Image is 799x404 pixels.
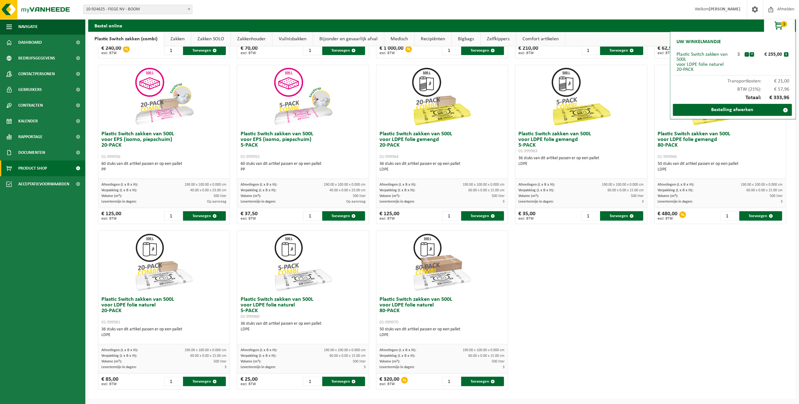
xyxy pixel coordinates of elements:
span: 3 [781,200,783,204]
span: 500 liter [214,360,226,363]
span: Volume (m³): [380,360,400,363]
input: 1 [581,211,600,221]
button: Toevoegen [322,377,365,386]
span: Verpakking (L x B x H): [240,188,276,192]
a: Zakkenhouder [231,32,272,46]
img: 01-999955 [271,65,334,128]
span: 01-999961 [101,320,120,325]
a: Recipiënten [414,32,451,46]
span: excl. BTW [240,217,257,221]
span: 190.00 x 100.00 x 0.000 cm [463,183,505,187]
span: 01-999970 [380,320,398,325]
span: Volume (m³): [380,194,400,198]
span: Levertermijn in dagen: [658,200,693,204]
input: 1 [303,377,322,386]
span: Verpakking (L x B x H): [518,188,554,192]
span: 10-924625 - FIEGE NV - BOOM [83,5,192,14]
button: Toevoegen [183,377,226,386]
span: Volume (m³): [101,194,122,198]
a: Bestelling afwerken [673,104,792,116]
span: 500 liter [353,194,366,198]
img: 01-999961 [133,231,196,294]
a: Bigbags [452,32,480,46]
span: 40.00 x 0.00 x 23.00 cm [190,188,226,192]
div: BTW (21%): [673,84,792,92]
span: 01-999964 [380,154,398,159]
button: Toevoegen [600,46,643,55]
a: Plastic Switch zakken (combi) [88,32,164,46]
button: Toevoegen [600,211,643,221]
div: € 255,00 [756,52,784,57]
span: 500 liter [492,194,505,198]
button: 3 [764,19,795,32]
div: € 25,00 [240,377,257,386]
div: € 70,00 [240,46,257,55]
a: Zelfkippers [481,32,516,46]
div: LDPE [380,332,505,338]
span: excl. BTW [518,51,538,55]
a: Zakken [164,32,191,46]
span: Levertermijn in dagen: [380,365,414,369]
input: 1 [442,211,460,221]
span: Product Shop [18,160,47,176]
strong: [PERSON_NAME] [709,7,740,12]
span: 01-999968 [658,154,676,159]
div: € 35,00 [518,211,535,221]
div: Transportkosten: [673,76,792,84]
span: Volume (m³): [518,194,539,198]
button: Toevoegen [461,46,504,55]
img: 01-999963 [550,65,613,128]
img: 01-999970 [410,231,473,294]
span: € 21,00 [761,79,790,84]
span: Afmetingen (L x B x H): [380,348,416,352]
span: 60.00 x 0.00 x 15.00 cm [329,354,366,358]
span: Verpakking (L x B x H): [380,354,415,358]
span: Contactpersonen [18,66,55,82]
span: 60.00 x 0.00 x 15.00 cm [468,354,505,358]
span: Afmetingen (L x B x H): [240,348,277,352]
span: 190.00 x 100.00 x 0.000 cm [185,183,226,187]
span: Levertermijn in dagen: [240,365,275,369]
span: Documenten [18,145,45,160]
input: 1 [303,46,322,55]
span: 40.00 x 0.00 x 23.00 cm [329,188,366,192]
span: 3 [781,21,787,27]
button: Toevoegen [322,46,365,55]
span: Kalender [18,113,38,129]
a: Zakken SOLO [191,32,231,46]
div: 3 [733,52,744,57]
span: 3 [503,365,505,369]
div: LDPE [101,332,226,338]
span: Navigatie [18,19,38,35]
div: € 1 000,00 [380,46,403,55]
button: Toevoegen [183,211,226,221]
h2: Bestel online [88,19,128,31]
input: 1 [164,46,183,55]
span: Afmetingen (L x B x H): [658,183,694,187]
div: LDPE [380,167,505,172]
div: 50 stuks van dit artikel passen er op een pallet [380,327,505,338]
div: PP [101,167,226,172]
span: Volume (m³): [240,194,261,198]
span: 190.00 x 100.00 x 0.000 cm [185,348,226,352]
h3: Plastic Switch zakken van 500L voor LDPE folie gemengd 80-PACK [658,131,783,160]
div: Plastic Switch zakken van 500L voor LDPE folie naturel 20-PACK [676,52,733,72]
span: Contracten [18,98,43,113]
input: 1 [442,46,460,55]
input: 1 [581,46,600,55]
div: Totaal: [673,92,792,104]
img: 01-999956 [133,65,196,128]
h2: Uw winkelmandje [673,35,724,49]
div: 36 stuks van dit artikel passen er op een pallet [101,327,226,338]
div: 50 stuks van dit artikel passen er op een pallet [658,161,783,172]
span: Verpakking (L x B x H): [101,188,137,192]
span: 60.00 x 0.00 x 15.00 cm [468,188,505,192]
span: Op aanvraag [346,200,366,204]
span: excl. BTW [240,382,257,386]
span: Afmetingen (L x B x H): [380,183,416,187]
span: 3 [364,365,366,369]
span: Acceptatievoorwaarden [18,176,69,192]
span: 01-999955 [240,154,259,159]
span: excl. BTW [101,51,121,55]
span: Levertermijn in dagen: [101,200,136,204]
